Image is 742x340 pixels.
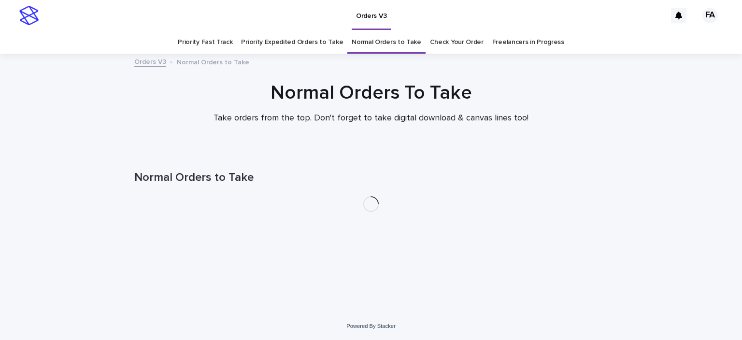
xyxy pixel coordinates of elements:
[430,31,484,54] a: Check Your Order
[352,31,421,54] a: Normal Orders to Take
[702,8,718,23] div: FA
[241,31,343,54] a: Priority Expedited Orders to Take
[346,323,395,329] a: Powered By Stacker
[134,56,166,67] a: Orders V3
[134,171,608,185] h1: Normal Orders to Take
[19,6,39,25] img: stacker-logo-s-only.png
[177,56,249,67] p: Normal Orders to Take
[178,113,564,124] p: Take orders from the top. Don't forget to take digital download & canvas lines too!
[178,31,232,54] a: Priority Fast Track
[134,81,608,104] h1: Normal Orders To Take
[492,31,564,54] a: Freelancers in Progress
